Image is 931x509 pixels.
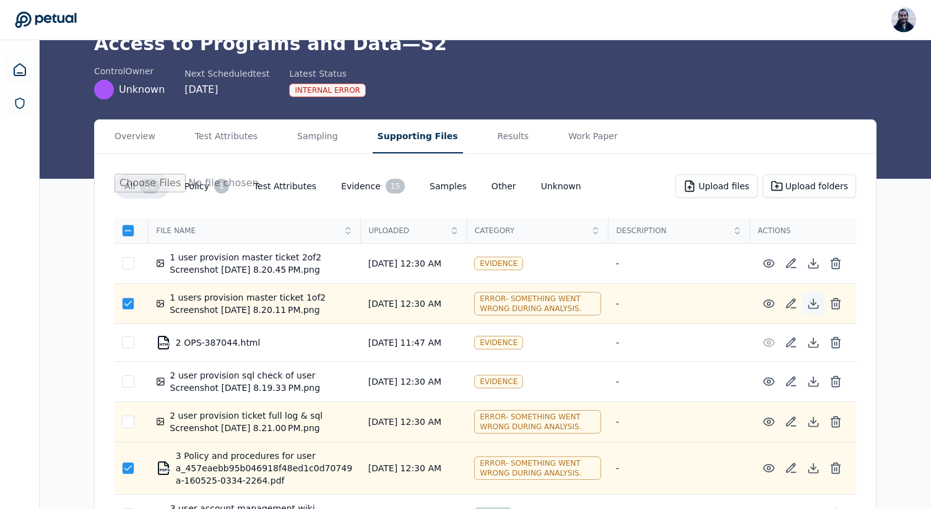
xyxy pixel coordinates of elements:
button: Delete File [825,252,847,275]
div: Next Scheduled test [184,67,269,80]
button: Policy1 [175,174,239,199]
button: Upload files [675,174,757,198]
div: - [616,375,743,388]
button: Download File [802,411,825,433]
div: 2 OPS-387044.html [156,335,353,350]
td: [DATE] 12:30 AM [361,362,467,402]
div: 2 user provision ticket full log & sql Screenshot [DATE] 8.21.00 PM.png [156,409,353,434]
button: Samples [420,175,477,197]
button: Add/Edit Description [780,293,802,315]
button: Delete File [825,370,847,393]
img: Roberto Fernandez [891,7,916,32]
div: PDFbabababa [160,468,170,472]
button: Add/Edit Description [780,252,802,275]
button: Download File [802,370,825,393]
td: [DATE] 12:30 AM [361,244,467,284]
div: 15 [386,179,405,194]
div: 1 [214,179,229,194]
div: error - Something went wrong during analysis. [474,292,601,315]
button: Upload folders [763,174,856,198]
button: Add/Edit Description [780,370,802,393]
div: 3 Policy and procedures for user a_457eaebb95b046918f48ed1c0d70749a-160525-0334-2264.pdf [156,450,353,487]
td: [DATE] 12:30 AM [361,402,467,442]
h1: Access to Programs and Data — S2 [94,33,877,55]
div: error - Something went wrong during analysis. [474,410,601,434]
button: Test Attributes [190,120,262,153]
button: Add/Edit Description [780,457,802,479]
div: evidence [474,336,523,349]
div: - [616,462,743,474]
a: Go to Dashboard [15,11,77,28]
td: [DATE] 12:30 AM [361,284,467,324]
button: Overview [110,120,160,153]
button: Preview File (hover for quick preview, click for full view) [758,370,780,393]
span: Category [475,226,587,236]
div: 1 users provision master ticket 1of2 Screenshot [DATE] 8.20.11 PM.png [156,291,353,316]
button: Delete File [825,411,847,433]
div: 1 user provision master ticket 2of2 Screenshot [DATE] 8.20.45 PM.png [156,251,353,276]
button: Sampling [292,120,343,153]
button: Results [493,120,534,153]
div: control Owner [94,65,165,77]
a: Dashboard [5,55,35,85]
a: SOC 1 Reports [6,90,33,117]
div: - [616,336,743,349]
button: Add/Edit Description [780,331,802,354]
button: Preview File (hover for quick preview, click for full view) [758,331,780,354]
td: [DATE] 12:30 AM [361,442,467,495]
button: Download File [802,331,825,354]
td: [DATE] 11:47 AM [361,324,467,362]
div: - [616,416,743,428]
div: Internal Error [289,83,366,97]
div: 21 [140,179,159,194]
div: [DATE] [184,82,269,97]
button: All21 [115,174,170,199]
div: - [616,257,743,270]
button: Other [482,175,526,197]
div: 2 user provision sql check of user Screenshot [DATE] 8.19.33 PM.png [156,369,353,394]
button: Preview File (hover for quick preview, click for full view) [758,411,780,433]
span: File Name [156,226,339,236]
div: evidence [474,257,523,270]
button: Evidence15 [331,174,415,199]
button: Work Paper [563,120,623,153]
span: Unknown [119,82,165,97]
button: Test Attributes [244,175,326,197]
button: Delete File [825,293,847,315]
button: Preview File (hover for quick preview, click for full view) [758,293,780,315]
button: Delete File [825,331,847,354]
button: Add/Edit Description [780,411,802,433]
button: Preview File (hover for quick preview, click for full view) [758,457,780,479]
div: HTMLbabababa [160,343,170,346]
button: Download File [802,252,825,275]
div: evidence [474,375,523,388]
button: Unknown [531,175,591,197]
span: Description [616,226,729,236]
button: Preview File (hover for quick preview, click for full view) [758,252,780,275]
div: - [616,297,743,310]
button: Download File [802,293,825,315]
span: Uploaded [368,226,445,236]
button: Supporting Files [373,120,463,153]
div: Latest Status [289,67,366,80]
div: error - Something went wrong during analysis. [474,456,601,480]
button: Delete File [825,457,847,479]
button: Download File [802,457,825,479]
span: Actions [758,226,849,236]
